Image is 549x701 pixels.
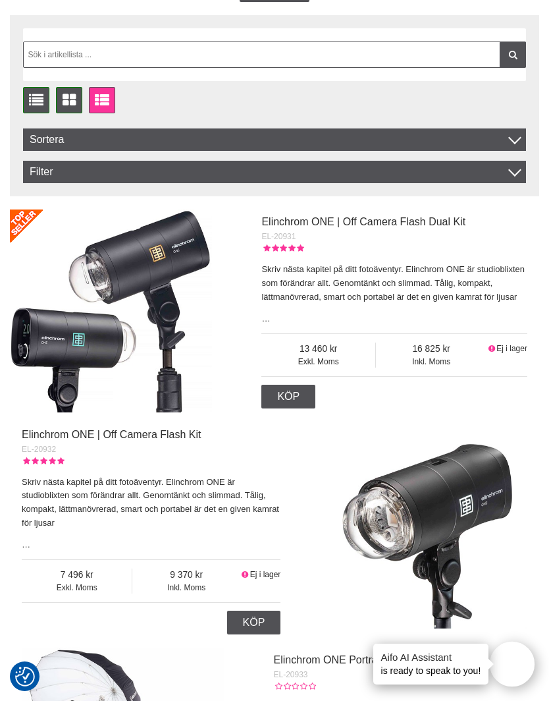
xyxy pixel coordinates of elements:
[376,356,487,368] span: Inkl. Moms
[261,242,303,254] div: Kundbetyg: 5.00
[250,570,281,579] span: Ej i lager
[15,665,35,688] button: Samtyckesinställningar
[132,569,240,582] span: 9 370
[274,654,398,665] a: Elinchrom ONE Portrait Kit
[240,570,250,579] i: Ej i lager
[261,216,465,227] a: Elinchrom ONE | Off Camera Flash Dual Kit
[23,87,49,113] a: Listvisning
[22,429,201,440] a: Elinchrom ONE | Off Camera Flash Kit
[486,344,496,353] i: Ej i lager
[22,476,280,530] p: Skriv nästa kapitel på ditt fotoäventyr. Elinchrom ONE är studioblixten som förändrar allt. Genom...
[274,681,316,692] div: Kundbetyg: 0
[22,455,64,467] div: Kundbetyg: 5.00
[227,611,281,634] a: Köp
[261,232,296,241] span: EL-20931
[23,42,526,68] input: Sök i artikellista ...
[381,650,481,664] h4: Aifo AI Assistant
[376,343,487,356] span: 16 825
[261,263,527,304] p: Skriv nästa kapitel på ditt fotoäventyr. Elinchrom ONE är studioblixten som förändrar allt. Genom...
[261,314,270,323] a: …
[22,445,56,454] span: EL-20932
[23,161,526,183] div: Filter
[22,540,30,549] a: …
[373,644,489,685] div: is ready to speak to you!
[274,670,308,679] span: EL-20933
[500,42,526,68] a: Filtrera
[56,87,82,113] a: Fönstervisning
[261,356,375,368] span: Exkl. Moms
[22,569,132,582] span: 7 496
[261,385,315,408] a: Köp
[496,344,527,353] span: Ej i lager
[22,582,132,594] span: Exkl. Moms
[23,128,526,151] span: Sortera
[132,582,240,594] span: Inkl. Moms
[261,343,375,356] span: 13 460
[15,667,35,687] img: Revisit consent button
[89,87,115,113] a: Utökad listvisning
[330,432,527,629] img: Elinchrom ONE | Off Camera Flash Kit
[10,210,212,412] img: Elinchrom ONE | Off Camera Flash Dual Kit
